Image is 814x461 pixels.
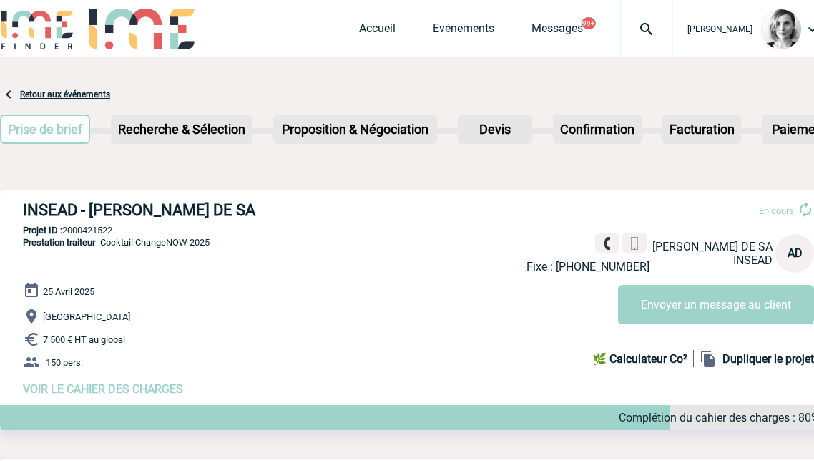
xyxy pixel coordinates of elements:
span: [PERSON_NAME] [687,24,752,34]
h3: INSEAD - [PERSON_NAME] DE SA [23,201,452,219]
p: Confirmation [554,116,640,142]
p: Fixe : [PHONE_NUMBER] [526,260,649,273]
span: En cours [759,205,794,216]
img: fixe.png [601,237,614,250]
span: 150 pers. [46,357,83,368]
a: Accueil [359,21,396,42]
img: portable.png [628,237,641,250]
span: INSEAD [733,253,773,267]
button: Envoyer un message au client [618,285,814,324]
span: AD [788,246,803,260]
span: 7 500 € HT au global [43,334,125,345]
span: [PERSON_NAME] DE SA [652,240,773,253]
a: Messages [531,21,583,42]
a: Evénements [433,21,494,42]
span: - Cocktail ChangeNOW 2025 [23,237,210,248]
p: Proposition & Négociation [275,116,436,142]
span: Prestation traiteur [23,237,95,248]
a: Retour aux événements [20,89,110,100]
span: [GEOGRAPHIC_DATA] [43,311,130,322]
a: 🌿 Calculateur Co² [592,350,694,367]
img: 103019-1.png [761,9,801,49]
a: VOIR LE CAHIER DES CHARGES [23,382,183,396]
b: Projet ID : [23,225,62,236]
img: file_copy-black-24dp.png [700,350,717,367]
p: Facturation [664,116,740,142]
p: Devis [459,116,531,142]
b: Dupliquer le projet [722,352,814,366]
span: 25 Avril 2025 [43,286,94,297]
b: 🌿 Calculateur Co² [592,352,687,366]
button: 99+ [582,17,596,29]
p: Recherche & Sélection [112,116,251,142]
p: Prise de brief [1,116,89,142]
